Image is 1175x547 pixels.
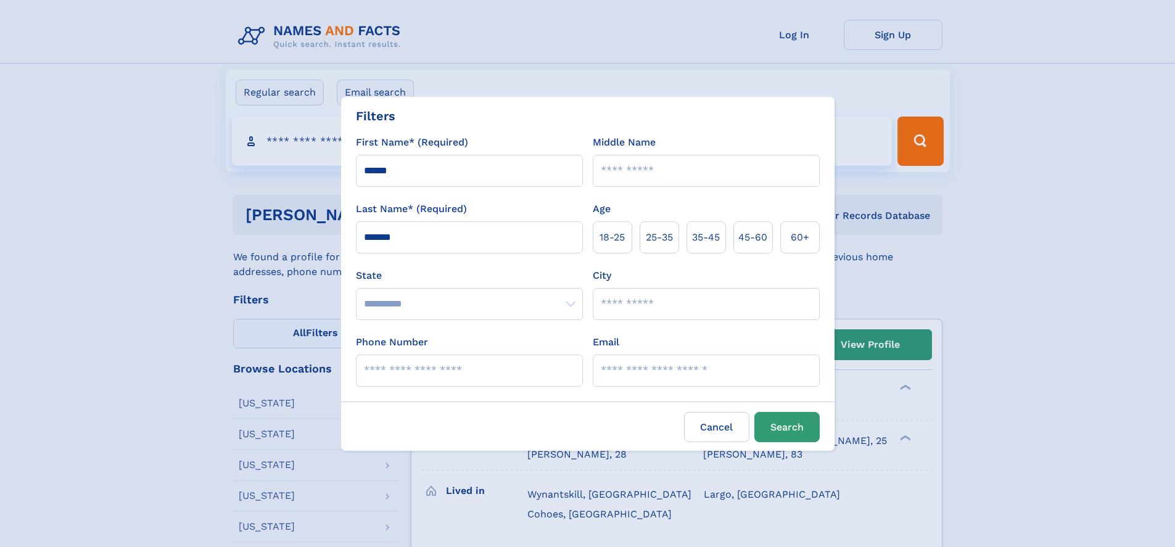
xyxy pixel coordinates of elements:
span: 45‑60 [738,230,767,245]
button: Search [754,412,820,442]
span: 35‑45 [692,230,720,245]
span: 25‑35 [646,230,673,245]
label: Phone Number [356,335,428,350]
label: Age [593,202,611,216]
label: Cancel [684,412,749,442]
span: 18‑25 [600,230,625,245]
label: City [593,268,611,283]
label: State [356,268,583,283]
label: First Name* (Required) [356,135,468,150]
span: 60+ [791,230,809,245]
div: Filters [356,107,395,125]
label: Email [593,335,619,350]
label: Last Name* (Required) [356,202,467,216]
label: Middle Name [593,135,656,150]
